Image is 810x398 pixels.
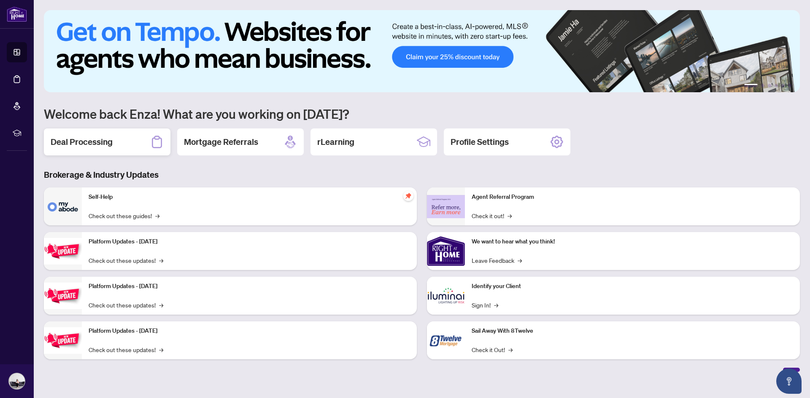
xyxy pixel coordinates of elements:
[472,345,513,354] a: Check it Out!→
[472,282,793,291] p: Identify your Client
[159,256,163,265] span: →
[44,283,82,309] img: Platform Updates - July 8, 2025
[472,237,793,246] p: We want to hear what you think!
[44,327,82,354] img: Platform Updates - June 23, 2025
[89,192,410,202] p: Self-Help
[472,211,512,220] a: Check it out!→
[89,256,163,265] a: Check out these updates!→
[775,84,778,87] button: 4
[7,6,27,22] img: logo
[89,211,159,220] a: Check out these guides!→
[427,321,465,359] img: Sail Away With 8Twelve
[403,191,413,201] span: pushpin
[508,211,512,220] span: →
[472,300,498,310] a: Sign In!→
[155,211,159,220] span: →
[89,300,163,310] a: Check out these updates!→
[761,84,764,87] button: 2
[508,345,513,354] span: →
[427,232,465,270] img: We want to hear what you think!
[317,136,354,148] h2: rLearning
[44,238,82,264] img: Platform Updates - July 21, 2025
[768,84,771,87] button: 3
[788,84,791,87] button: 6
[159,345,163,354] span: →
[781,84,785,87] button: 5
[472,192,793,202] p: Agent Referral Program
[159,300,163,310] span: →
[427,195,465,218] img: Agent Referral Program
[89,326,410,336] p: Platform Updates - [DATE]
[44,169,800,181] h3: Brokerage & Industry Updates
[776,369,802,394] button: Open asap
[44,106,800,122] h1: Welcome back Enza! What are you working on [DATE]?
[427,277,465,315] img: Identify your Client
[472,256,522,265] a: Leave Feedback→
[744,84,758,87] button: 1
[44,10,800,92] img: Slide 0
[472,326,793,336] p: Sail Away With 8Twelve
[89,345,163,354] a: Check out these updates!→
[9,373,25,389] img: Profile Icon
[51,136,113,148] h2: Deal Processing
[494,300,498,310] span: →
[451,136,509,148] h2: Profile Settings
[89,237,410,246] p: Platform Updates - [DATE]
[44,187,82,225] img: Self-Help
[518,256,522,265] span: →
[89,282,410,291] p: Platform Updates - [DATE]
[184,136,258,148] h2: Mortgage Referrals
